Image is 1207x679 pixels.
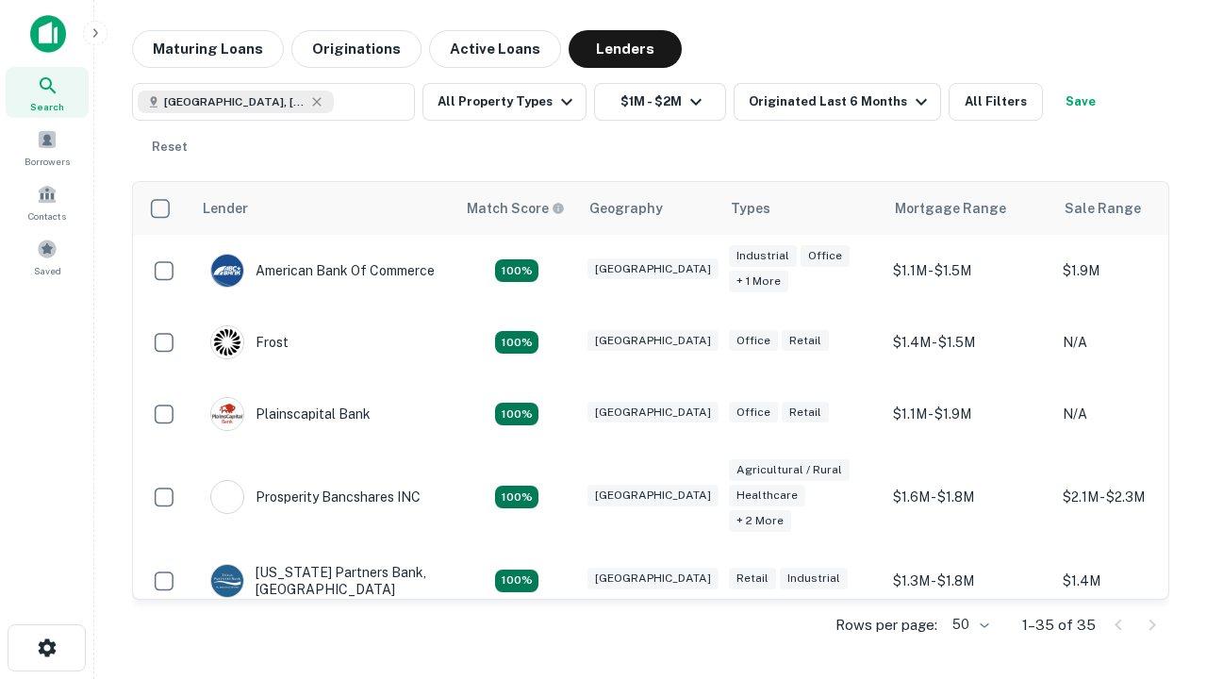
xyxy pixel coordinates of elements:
[495,259,538,282] div: Matching Properties: 3, hasApolloMatch: undefined
[164,93,306,110] span: [GEOGRAPHIC_DATA], [GEOGRAPHIC_DATA], [GEOGRAPHIC_DATA]
[30,99,64,114] span: Search
[191,182,455,235] th: Lender
[1050,83,1111,121] button: Save your search to get updates of matches that match your search criteria.
[34,263,61,278] span: Saved
[132,30,284,68] button: Maturing Loans
[729,510,791,532] div: + 2 more
[210,480,421,514] div: Prosperity Bancshares INC
[467,198,561,219] h6: Match Score
[587,568,719,589] div: [GEOGRAPHIC_DATA]
[495,403,538,425] div: Matching Properties: 3, hasApolloMatch: undefined
[729,568,776,589] div: Retail
[6,176,89,227] a: Contacts
[495,486,538,508] div: Matching Properties: 5, hasApolloMatch: undefined
[6,67,89,118] a: Search
[780,568,848,589] div: Industrial
[801,245,850,267] div: Office
[211,326,243,358] img: picture
[945,611,992,638] div: 50
[884,306,1053,378] td: $1.4M - $1.5M
[729,245,797,267] div: Industrial
[782,402,829,423] div: Retail
[587,330,719,352] div: [GEOGRAPHIC_DATA]
[729,459,850,481] div: Agricultural / Rural
[884,182,1053,235] th: Mortgage Range
[587,402,719,423] div: [GEOGRAPHIC_DATA]
[884,378,1053,450] td: $1.1M - $1.9M
[719,182,884,235] th: Types
[422,83,587,121] button: All Property Types
[30,15,66,53] img: capitalize-icon.png
[210,254,435,288] div: American Bank Of Commerce
[6,231,89,282] a: Saved
[211,481,243,513] img: picture
[6,122,89,173] a: Borrowers
[749,91,933,113] div: Originated Last 6 Months
[28,208,66,224] span: Contacts
[729,330,778,352] div: Office
[210,564,437,598] div: [US_STATE] Partners Bank, [GEOGRAPHIC_DATA]
[884,545,1053,617] td: $1.3M - $1.8M
[729,485,805,506] div: Healthcare
[495,570,538,592] div: Matching Properties: 4, hasApolloMatch: undefined
[949,83,1043,121] button: All Filters
[587,485,719,506] div: [GEOGRAPHIC_DATA]
[587,258,719,280] div: [GEOGRAPHIC_DATA]
[1113,468,1207,558] iframe: Chat Widget
[731,197,770,220] div: Types
[729,271,788,292] div: + 1 more
[729,402,778,423] div: Office
[210,397,371,431] div: Plainscapital Bank
[835,614,937,637] p: Rows per page:
[569,30,682,68] button: Lenders
[782,330,829,352] div: Retail
[140,128,200,166] button: Reset
[578,182,719,235] th: Geography
[1065,197,1141,220] div: Sale Range
[1022,614,1096,637] p: 1–35 of 35
[25,154,70,169] span: Borrowers
[211,565,243,597] img: picture
[467,198,565,219] div: Capitalize uses an advanced AI algorithm to match your search with the best lender. The match sco...
[734,83,941,121] button: Originated Last 6 Months
[884,235,1053,306] td: $1.1M - $1.5M
[594,83,726,121] button: $1M - $2M
[211,255,243,287] img: picture
[895,197,1006,220] div: Mortgage Range
[210,325,289,359] div: Frost
[495,331,538,354] div: Matching Properties: 3, hasApolloMatch: undefined
[291,30,422,68] button: Originations
[884,450,1053,545] td: $1.6M - $1.8M
[429,30,561,68] button: Active Loans
[589,197,663,220] div: Geography
[455,182,578,235] th: Capitalize uses an advanced AI algorithm to match your search with the best lender. The match sco...
[211,398,243,430] img: picture
[203,197,248,220] div: Lender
